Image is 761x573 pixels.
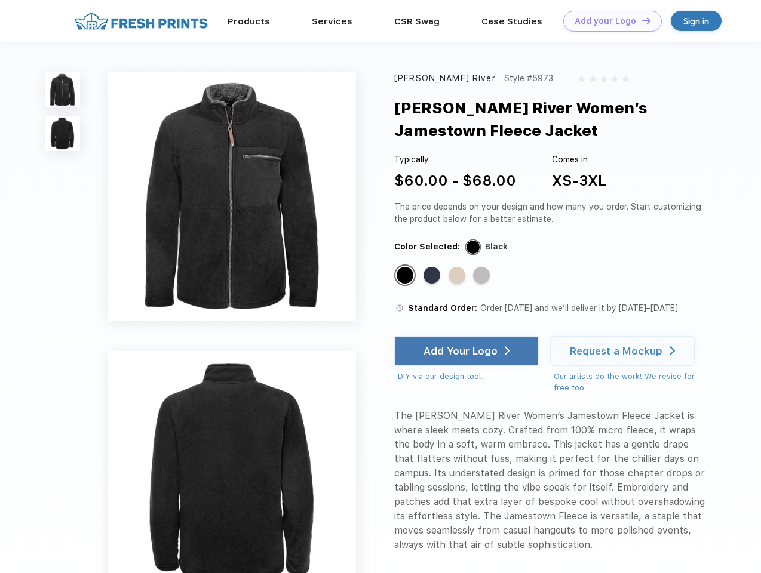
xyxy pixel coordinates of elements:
img: white arrow [505,346,510,355]
div: The [PERSON_NAME] River Women’s Jamestown Fleece Jacket is where sleek meets cozy. Crafted from 1... [394,409,706,552]
div: [PERSON_NAME] River Women’s Jamestown Fleece Jacket [394,97,737,143]
div: $60.00 - $68.00 [394,170,516,192]
div: The price depends on your design and how many you order. Start customizing the product below for ... [394,201,706,226]
div: Black [397,267,413,284]
img: gray_star.svg [611,75,618,82]
img: func=resize&h=100 [45,72,80,107]
div: Sign in [683,14,709,28]
div: Request a Mockup [570,345,662,357]
div: Sand [449,267,465,284]
img: white arrow [670,346,675,355]
div: Typically [394,153,516,166]
span: Standard Order: [408,303,477,313]
div: Our artists do the work! We revise for free too. [554,371,706,394]
div: Light-Grey [473,267,490,284]
span: Order [DATE] and we’ll deliver it by [DATE]–[DATE]. [480,303,680,313]
div: Navy [424,267,440,284]
div: [PERSON_NAME] River [394,72,496,85]
img: func=resize&h=640 [108,72,356,321]
img: fo%20logo%202.webp [71,11,211,32]
a: Products [228,16,270,27]
div: DIY via our design tool. [398,371,539,383]
div: Comes in [552,153,606,166]
div: Color Selected: [394,241,460,253]
div: Add Your Logo [424,345,498,357]
div: XS-3XL [552,170,606,192]
img: DT [642,17,650,24]
img: gray_star.svg [589,75,596,82]
img: func=resize&h=100 [45,116,80,151]
img: gray_star.svg [600,75,607,82]
img: gray_star.svg [622,75,629,82]
img: gray_star.svg [578,75,585,82]
div: Black [485,241,508,253]
div: Style #5973 [504,72,553,85]
a: Sign in [671,11,722,31]
div: Add your Logo [575,16,636,26]
img: standard order [394,303,405,313]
